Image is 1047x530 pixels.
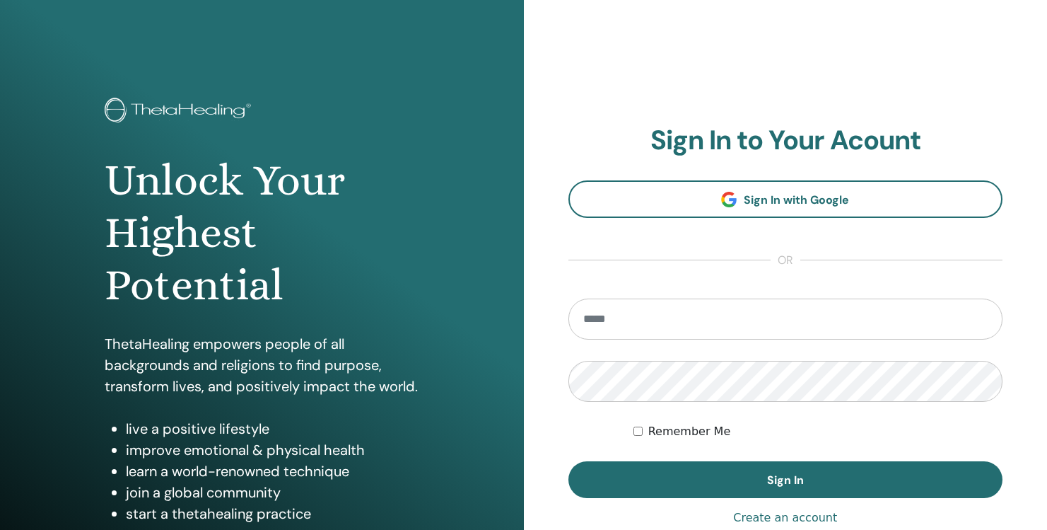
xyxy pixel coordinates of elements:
button: Sign In [568,461,1003,498]
div: Keep me authenticated indefinitely or until I manually logout [633,423,1002,440]
li: live a positive lifestyle [126,418,419,439]
label: Remember Me [648,423,731,440]
li: improve emotional & physical health [126,439,419,461]
span: or [771,252,800,269]
a: Create an account [733,509,837,526]
li: learn a world-renowned technique [126,461,419,482]
a: Sign In with Google [568,180,1003,218]
h2: Sign In to Your Acount [568,125,1003,157]
span: Sign In [767,473,804,488]
span: Sign In with Google [744,192,849,207]
h1: Unlock Your Highest Potential [105,154,419,312]
li: start a thetahealing practice [126,503,419,524]
li: join a global community [126,482,419,503]
p: ThetaHealing empowers people of all backgrounds and religions to find purpose, transform lives, a... [105,333,419,397]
